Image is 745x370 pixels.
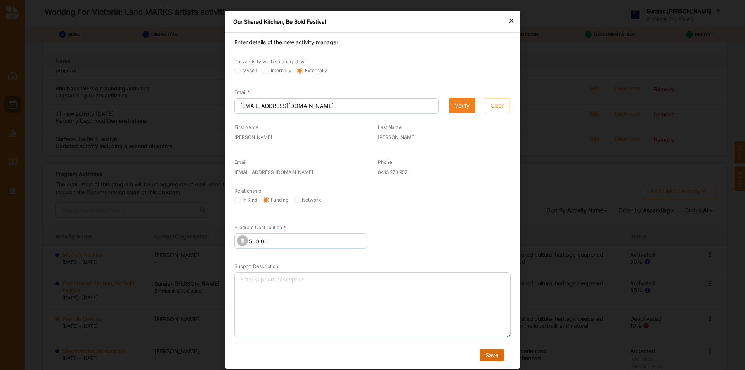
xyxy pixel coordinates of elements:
label: Network [294,197,321,203]
label: [EMAIL_ADDRESS][DOMAIN_NAME] [234,169,313,175]
label: Phone [378,159,392,165]
label: Enter details of the new activity manager [234,38,338,46]
input: 0.00 [234,233,367,249]
label: 0413 273 957 [378,169,407,175]
label: In Kind [234,197,257,203]
input: Externally [297,68,303,74]
label: [PERSON_NAME] [378,134,416,141]
label: Email [234,89,250,96]
div: × [508,16,515,25]
label: Externally [297,68,327,74]
div: Our Shared Kitchen, Be Bold Festival [233,18,512,26]
label: Internally [263,68,291,74]
label: Myself [234,68,257,74]
button: Save [480,349,504,361]
button: Verify [449,98,475,113]
label: This activity will be managed by: [234,59,306,65]
input: Internally [263,68,269,74]
label: First Name [234,124,258,130]
label: Program Contribution [234,224,286,231]
label: Funding [263,197,288,203]
input: Enter email address [234,98,439,114]
input: Funding [263,197,269,203]
label: Email [234,159,246,165]
button: Clear [485,98,509,113]
label: Support Description [234,263,278,269]
input: In Kind [234,197,241,203]
input: Myself [234,68,241,74]
label: [PERSON_NAME] [234,134,272,141]
label: Relationship [234,188,261,194]
label: Last Name [378,124,402,130]
input: Network [294,197,300,203]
